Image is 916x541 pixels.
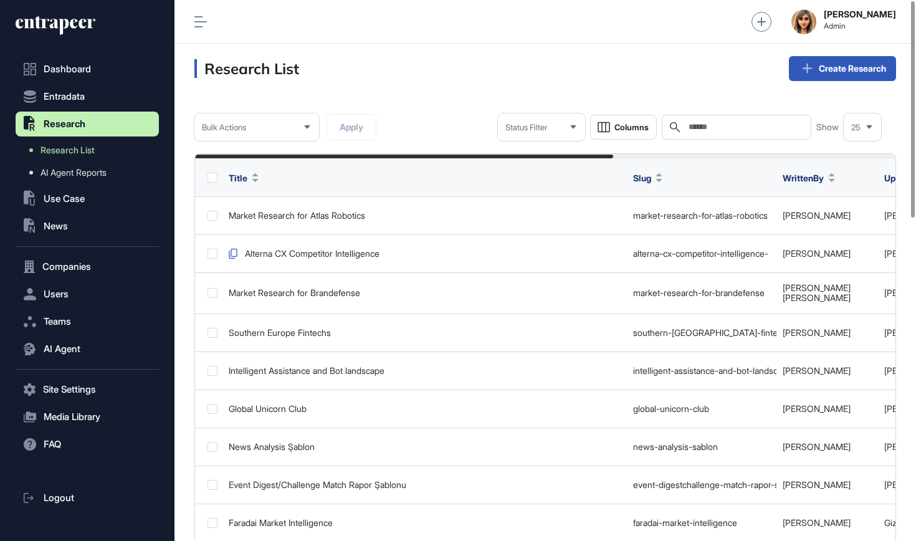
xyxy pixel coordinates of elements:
h3: Research List [194,59,299,78]
span: Admin [824,22,896,31]
span: Show [816,122,839,132]
a: [PERSON_NAME] [783,292,851,303]
span: Slug [633,171,651,184]
span: Users [44,289,69,299]
div: global-unicorn-club [633,404,770,414]
button: Title [229,171,259,184]
span: Site Settings [43,385,96,395]
div: southern-[GEOGRAPHIC_DATA]-fintechs [633,328,770,338]
span: WrittenBy [783,171,824,184]
div: Alterna CX Competitor Intelligence [229,249,621,259]
div: market-research-for-atlas-robotics [633,211,770,221]
a: Research List [22,139,159,161]
img: admin-avatar [791,9,816,34]
span: Use Case [44,194,85,204]
button: Site Settings [16,377,159,402]
div: intelligent-assistance-and-bot-landscape [633,366,770,376]
a: [PERSON_NAME] [783,403,851,414]
span: Research [44,119,85,129]
button: Users [16,282,159,307]
span: Columns [614,123,649,132]
button: Columns [590,115,657,140]
span: Teams [44,317,71,327]
span: News [44,221,68,231]
button: Research [16,112,159,136]
a: [PERSON_NAME] [783,327,851,338]
button: WrittenBy [783,171,835,184]
span: Dashboard [44,64,91,74]
a: Dashboard [16,57,159,82]
button: AI Agent [16,337,159,361]
button: News [16,214,159,239]
div: Event Digest/Challenge Match Rapor Şablonu [229,480,621,490]
span: 25 [851,123,861,132]
button: Entradata [16,84,159,109]
span: AI Agent Reports [41,168,107,178]
div: news-analysis-sablon [633,442,770,452]
a: [PERSON_NAME] [783,210,851,221]
a: [PERSON_NAME] [783,282,851,293]
span: AI Agent [44,344,80,354]
div: event-digestchallenge-match-rapor-sablonu [633,480,770,490]
span: Title [229,171,247,184]
div: market-research-for-brandefense [633,288,770,298]
a: AI Agent Reports [22,161,159,184]
span: Status Filter [505,123,547,132]
span: Companies [42,262,91,272]
a: [PERSON_NAME] [783,248,851,259]
span: Media Library [44,412,100,422]
span: Research List [41,145,95,155]
span: FAQ [44,439,61,449]
a: [PERSON_NAME] [783,517,851,528]
button: Use Case [16,186,159,211]
a: [PERSON_NAME] [783,479,851,490]
button: Slug [633,171,662,184]
a: [PERSON_NAME] [783,441,851,452]
div: Market Research for Atlas Robotics [229,211,621,221]
span: Bulk Actions [202,123,246,132]
button: Teams [16,309,159,334]
div: faradai-market-intelligence [633,518,770,528]
a: Logout [16,486,159,510]
button: FAQ [16,432,159,457]
div: Southern Europe Fintechs [229,328,621,338]
strong: [PERSON_NAME] [824,9,896,19]
div: Intelligent Assistance and Bot landscape [229,366,621,376]
a: [PERSON_NAME] [783,365,851,376]
div: alterna-cx-competitor-intelligence- [633,249,770,259]
div: News Analysis Şablon [229,442,621,452]
span: Entradata [44,92,85,102]
button: Companies [16,254,159,279]
div: Global Unicorn Club [229,404,621,414]
button: Media Library [16,405,159,429]
div: Market Research for Brandefense [229,288,621,298]
a: Create Research [789,56,896,81]
div: Faradai Market Intelligence [229,518,621,528]
span: Logout [44,493,74,503]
